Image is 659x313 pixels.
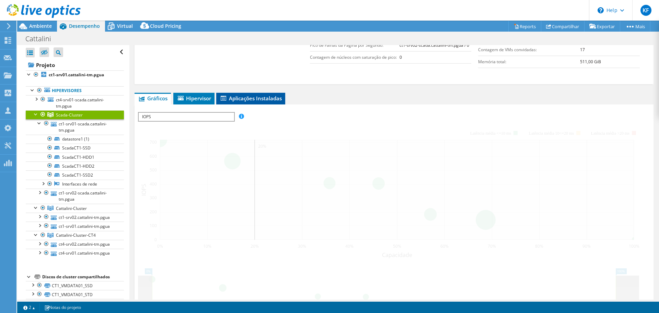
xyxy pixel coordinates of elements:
span: Hipervisor [177,95,211,102]
span: Aplicações Instaladas [220,95,282,102]
td: Contagem de núcleos com saturação de pico: [310,51,400,63]
a: ScadaCT1-SSD2 [26,170,124,179]
a: Hipervisores [26,86,124,95]
a: Notas do projeto [39,303,86,312]
a: CT1_VMDATA01_SSD [26,281,124,290]
a: Cattalini-Cluster-CT4 [26,231,124,240]
svg: \n [598,7,604,13]
b: ct1-srv02-scada.cattalini-tm.pgua / 0 [400,42,469,48]
a: ScadaCT1-SSD [26,144,124,153]
a: ScadaCT1-HDD2 [26,161,124,170]
a: ct1-srv02-scada.cattalini-tm.pgua [26,189,124,204]
span: Cattalini-Cluster [56,205,87,211]
span: Ambiente [29,23,52,29]
td: Pico de Falhas da Página por Segundo: [310,39,400,51]
span: Cattalini-Cluster-CT4 [56,232,96,238]
a: Reports [508,21,541,32]
span: KF [640,5,651,16]
a: 2 [19,303,40,312]
a: ct4-srv01-scada.cattalini-tm.pgua [26,95,124,110]
a: CT1_VMDATA01_STD [26,290,124,299]
a: ct1-srv01.cattalini-tm.pgua [26,222,124,231]
b: 0 [400,54,402,60]
a: ct4-srv01.cattalini-tm.pgua [26,249,124,258]
a: Compartilhar [541,21,585,32]
td: Memória total: [478,56,580,68]
span: IOPS [139,113,234,121]
b: ct1-srv01.cattalini-tm.pgua [49,72,104,78]
a: ScadaCT1-HDD1 [26,153,124,161]
a: Cattalini-Cluster [26,204,124,213]
a: Exportar [584,21,620,32]
span: ct4-srv01-scada.cattalini-tm.pgua [56,97,104,109]
a: ct4-srv02.cattalini-tm.pgua [26,240,124,249]
h1: Cattalini [22,35,62,43]
span: Scada-Cluster [56,112,83,118]
span: Desempenho [69,23,100,29]
a: ct1-srv02.cattalini-tm.pgua [26,213,124,222]
a: Mais [620,21,650,32]
b: 17 [580,47,585,53]
span: Gráficos [138,95,167,102]
a: Interfaces de rede [26,180,124,189]
b: 511,00 GiB [580,59,601,65]
div: Discos de cluster compartilhados [42,273,124,281]
a: Scada-Cluster [26,110,124,119]
a: Projeto [26,59,124,70]
a: CT1_VMDATA02_STD [26,299,124,308]
span: Virtual [117,23,133,29]
a: ct1-srv01-scada.cattalini-tm.pgua [26,119,124,134]
a: ct1-srv01.cattalini-tm.pgua [26,70,124,79]
a: datastore1 (1) [26,135,124,144]
td: Contagem de VMs convidadas: [478,44,580,56]
span: Cloud Pricing [150,23,181,29]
